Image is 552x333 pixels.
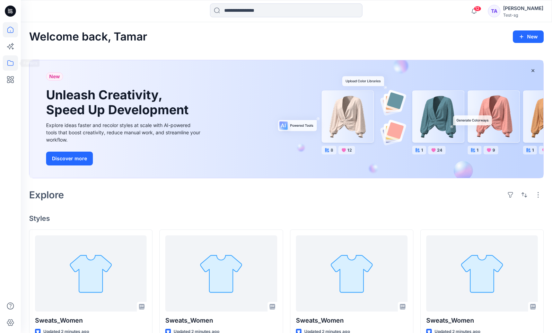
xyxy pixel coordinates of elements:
[35,316,147,325] p: Sweats_Women
[46,152,93,165] button: Discover more
[513,30,544,43] button: New
[29,214,544,223] h4: Styles
[426,316,538,325] p: Sweats_Women
[165,316,277,325] p: Sweats_Women
[49,72,60,81] span: New
[296,235,408,312] a: Sweats_Women
[165,235,277,312] a: Sweats_Women
[474,6,481,11] span: 12
[426,235,538,312] a: Sweats_Women
[29,189,64,200] h2: Explore
[503,12,543,18] div: Test-sg
[46,88,192,117] h1: Unleash Creativity, Speed Up Development
[35,235,147,312] a: Sweats_Women
[503,4,543,12] div: [PERSON_NAME]
[46,121,202,143] div: Explore ideas faster and recolor styles at scale with AI-powered tools that boost creativity, red...
[46,152,202,165] a: Discover more
[296,316,408,325] p: Sweats_Women
[488,5,500,17] div: TA
[29,30,147,43] h2: Welcome back, Tamar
